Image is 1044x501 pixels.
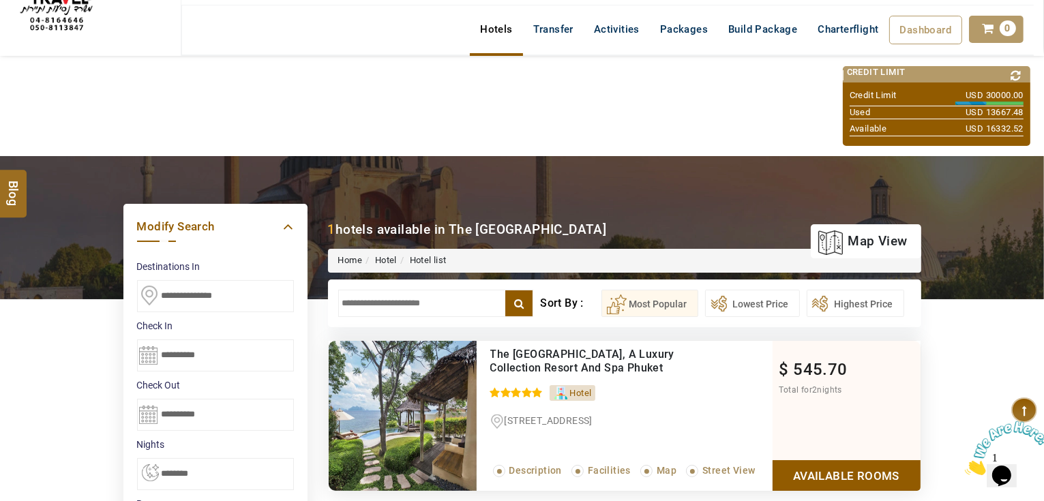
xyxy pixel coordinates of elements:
[5,180,23,192] span: Blog
[779,360,789,379] span: $
[490,348,674,374] a: The [GEOGRAPHIC_DATA], A Luxury Collection Resort And Spa Phuket
[657,465,676,476] span: Map
[338,255,363,265] a: Home
[523,16,584,43] a: Transfer
[900,24,952,36] span: Dashboard
[847,67,906,77] span: Credit Limit
[966,106,1024,119] span: USD 13667.48
[329,341,477,491] img: 8OnFez4T_85626249fe77af2740aba179051195b5.jpg
[793,360,847,379] span: 545.70
[505,415,593,426] span: [STREET_ADDRESS]
[1000,20,1016,36] span: 0
[702,465,755,476] span: Street View
[470,16,522,43] a: Hotels
[850,123,887,134] span: Available
[818,23,878,35] span: Charterflight
[584,16,650,43] a: Activities
[490,348,716,375] div: The Naka Island, A Luxury Collection Resort And Spa Phuket
[570,388,592,398] span: Hotel
[540,290,601,317] div: Sort By :
[137,260,294,273] label: Destinations In
[850,90,897,100] span: Credit Limit
[137,319,294,333] label: Check In
[705,290,800,317] button: Lowest Price
[650,16,718,43] a: Packages
[5,5,11,17] span: 1
[718,16,807,43] a: Build Package
[966,89,1024,102] span: USD 30000.00
[818,226,907,256] a: map view
[807,290,904,317] button: Highest Price
[959,416,1044,481] iframe: chat widget
[137,217,294,236] a: Modify Search
[588,465,631,476] span: Facilities
[375,255,397,265] a: Hotel
[966,123,1024,136] span: USD 16332.52
[137,378,294,392] label: Check Out
[779,385,842,395] span: Total for nights
[850,107,871,117] span: Used
[137,438,294,451] label: nights
[5,5,90,59] img: Chat attention grabber
[328,220,607,239] div: hotels available in The [GEOGRAPHIC_DATA]
[397,254,447,267] li: Hotel list
[812,385,817,395] span: 2
[969,16,1024,43] a: 0
[509,465,562,476] span: Description
[328,222,335,237] b: 1
[601,290,698,317] button: Most Popular
[807,16,889,43] a: Charterflight
[773,460,921,491] a: Show Rooms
